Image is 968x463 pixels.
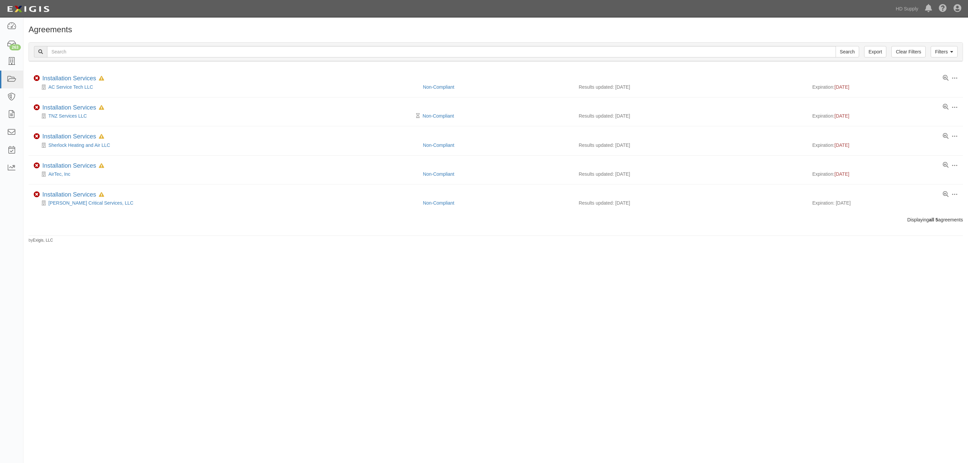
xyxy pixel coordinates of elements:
[579,200,802,206] div: Results updated: [DATE]
[943,133,949,139] a: View results summary
[99,106,104,110] i: In Default since 08/13/2025
[99,134,104,139] i: In Default since 09/01/2025
[423,142,454,148] a: Non-Compliant
[42,162,96,169] a: Installation Services
[812,84,958,90] div: Expiration:
[929,217,938,222] b: all 5
[34,142,418,149] div: Sherlock Heating and Air LLC
[423,171,454,177] a: Non-Compliant
[42,104,96,111] a: Installation Services
[42,75,96,82] a: Installation Services
[943,192,949,198] a: View results summary
[47,46,836,57] input: Search
[812,200,958,206] div: Expiration: [DATE]
[24,216,968,223] div: Displaying agreements
[579,142,802,149] div: Results updated: [DATE]
[423,200,454,206] a: Non-Compliant
[812,142,958,149] div: Expiration:
[579,84,802,90] div: Results updated: [DATE]
[422,113,454,119] a: Non-Compliant
[835,113,849,119] span: [DATE]
[42,133,96,140] a: Installation Services
[836,46,859,57] input: Search
[864,46,886,57] a: Export
[34,75,40,81] i: Non-Compliant
[48,84,93,90] a: AC Service Tech LLC
[34,104,40,111] i: Non-Compliant
[835,142,849,148] span: [DATE]
[579,171,802,177] div: Results updated: [DATE]
[48,113,87,119] a: TNZ Services LLC
[42,191,96,198] a: Installation Services
[48,171,70,177] a: AirTec, Inc
[835,84,849,90] span: [DATE]
[42,133,104,140] div: Installation Services
[939,5,947,13] i: Help Center - Complianz
[931,46,958,57] a: Filters
[891,46,925,57] a: Clear Filters
[29,238,53,243] small: by
[34,171,418,177] div: AirTec, Inc
[34,113,418,119] div: TNZ Services LLC
[99,76,104,81] i: In Default since 07/04/2025
[416,114,420,118] i: Pending Review
[42,162,104,170] div: Installation Services
[42,191,104,199] div: Installation Services
[42,75,104,82] div: Installation Services
[34,133,40,139] i: Non-Compliant
[892,2,922,15] a: HD Supply
[34,84,418,90] div: AC Service Tech LLC
[943,162,949,168] a: View results summary
[34,192,40,198] i: Non-Compliant
[99,164,104,168] i: In Default since 09/03/2025
[812,171,958,177] div: Expiration:
[33,238,53,243] a: Exigis, LLC
[34,200,418,206] div: Fisher Critical Services, LLC
[29,25,963,34] h1: Agreements
[812,113,958,119] div: Expiration:
[835,171,849,177] span: [DATE]
[943,75,949,81] a: View results summary
[34,163,40,169] i: Non-Compliant
[9,44,21,50] div: 263
[48,142,110,148] a: Sherlock Heating and Air LLC
[943,104,949,110] a: View results summary
[48,200,133,206] a: [PERSON_NAME] Critical Services, LLC
[5,3,51,15] img: logo-5460c22ac91f19d4615b14bd174203de0afe785f0fc80cf4dbbc73dc1793850b.png
[99,193,104,197] i: In Default since 08/28/2025
[579,113,802,119] div: Results updated: [DATE]
[423,84,454,90] a: Non-Compliant
[42,104,104,112] div: Installation Services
